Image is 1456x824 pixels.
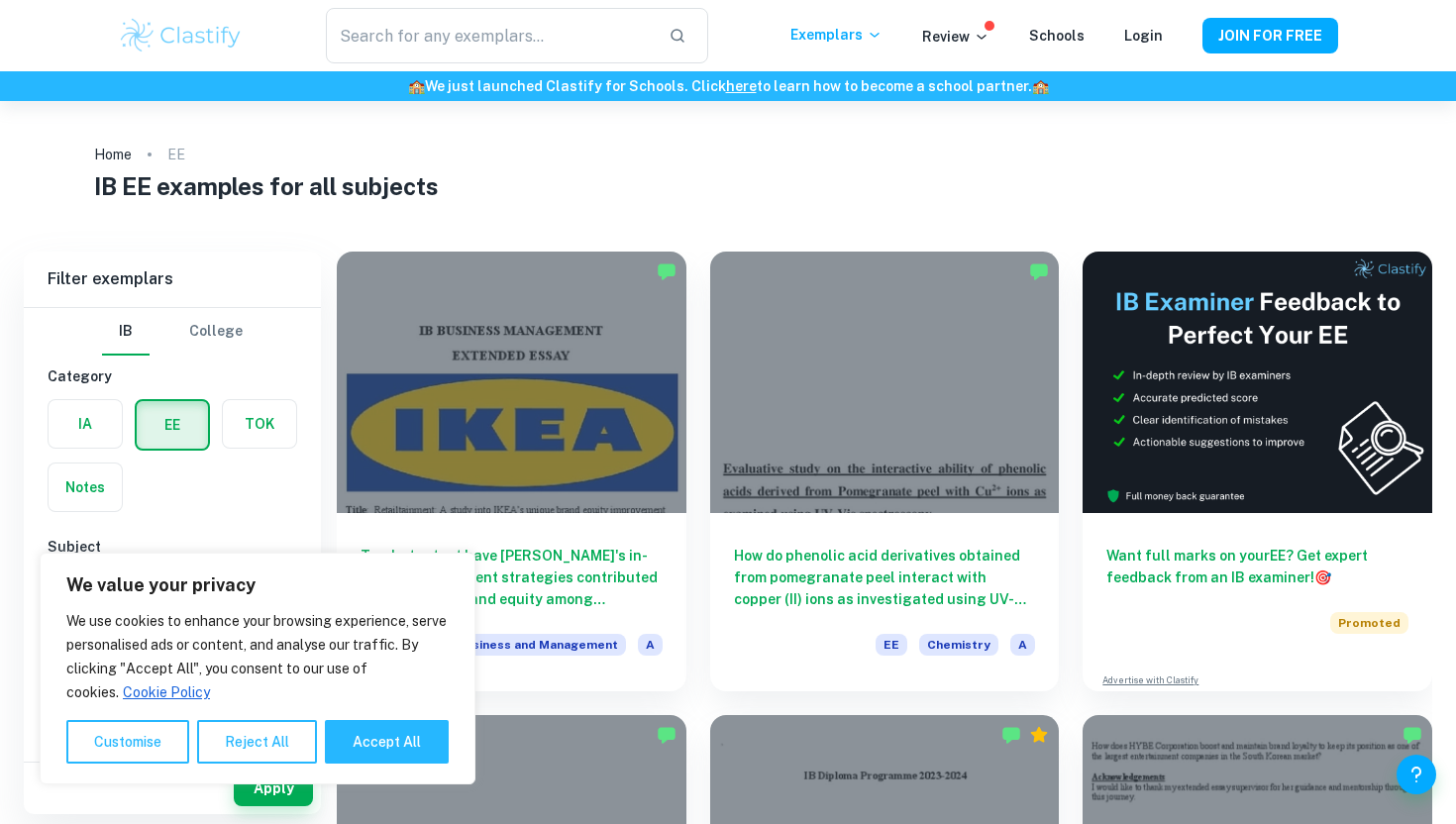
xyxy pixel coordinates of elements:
[167,144,185,165] p: EE
[790,24,883,46] p: Exemplars
[102,308,243,356] div: Filter type choice
[189,308,243,356] button: College
[66,573,449,597] p: We value your privacy
[919,634,998,656] span: Chemistry
[326,8,653,63] input: Search for any exemplars...
[1330,612,1408,634] span: Promoted
[361,545,663,610] h6: To what extent have [PERSON_NAME]'s in-store retailtainment strategies contributed to enhancing b...
[66,609,449,704] p: We use cookies to enhance your browsing experience, serve personalised ads or content, and analys...
[408,78,425,94] span: 🏫
[48,536,297,558] h6: Subject
[638,634,663,656] span: A
[1397,755,1436,794] button: Help and Feedback
[1083,252,1432,513] img: Thumbnail
[1314,569,1331,585] span: 🎯
[122,683,211,701] a: Cookie Policy
[1032,78,1049,94] span: 🏫
[40,553,475,784] div: We value your privacy
[1403,725,1422,745] img: Marked
[1010,634,1035,656] span: A
[657,261,676,281] img: Marked
[1124,28,1163,44] a: Login
[49,463,122,511] button: Notes
[1029,28,1085,44] a: Schools
[734,545,1036,610] h6: How do phenolic acid derivatives obtained from pomegranate peel interact with copper (II) ions as...
[48,365,297,387] h6: Category
[24,252,321,307] h6: Filter exemplars
[1106,545,1408,588] h6: Want full marks on your EE ? Get expert feedback from an IB examiner!
[94,168,1362,204] h1: IB EE examples for all subjects
[876,634,907,656] span: EE
[1083,252,1432,691] a: Want full marks on yourEE? Get expert feedback from an IB examiner!PromotedAdvertise with Clastify
[325,720,449,764] button: Accept All
[66,720,189,764] button: Customise
[710,252,1060,691] a: How do phenolic acid derivatives obtained from pomegranate peel interact with copper (II) ions as...
[94,141,132,168] a: Home
[337,252,686,691] a: To what extent have [PERSON_NAME]'s in-store retailtainment strategies contributed to enhancing b...
[922,26,989,48] p: Review
[1102,673,1198,687] a: Advertise with Clastify
[726,78,757,94] a: here
[657,725,676,745] img: Marked
[118,16,244,55] img: Clastify logo
[234,771,313,806] button: Apply
[1029,261,1049,281] img: Marked
[1202,18,1338,53] button: JOIN FOR FREE
[223,400,296,448] button: TOK
[4,75,1452,97] h6: We just launched Clastify for Schools. Click to learn how to become a school partner.
[102,308,150,356] button: IB
[49,400,122,448] button: IA
[1029,725,1049,745] div: Premium
[450,634,626,656] span: Business and Management
[137,401,208,449] button: EE
[1001,725,1021,745] img: Marked
[197,720,317,764] button: Reject All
